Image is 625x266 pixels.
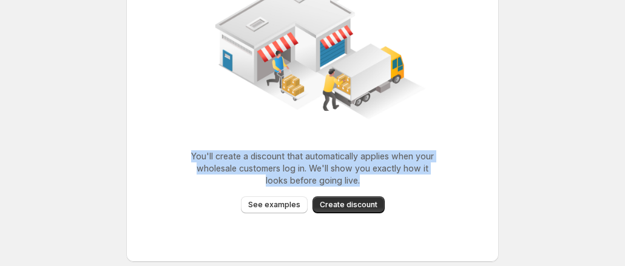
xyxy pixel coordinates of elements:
[191,150,434,187] p: You'll create a discount that automatically applies when your wholesale customers log in. We'll s...
[248,200,300,210] span: See examples
[320,200,377,210] span: Create discount
[241,196,308,213] button: See examples
[312,196,385,213] button: Create discount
